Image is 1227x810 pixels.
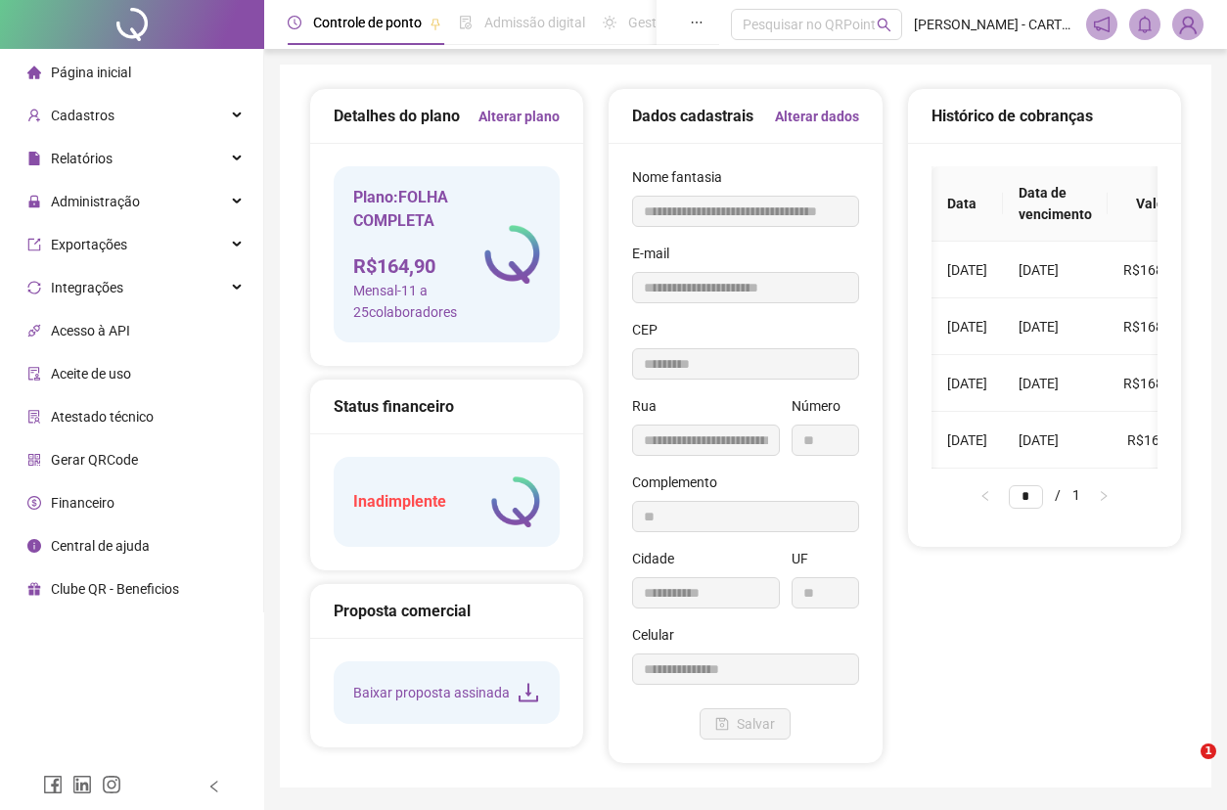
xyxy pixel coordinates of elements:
[932,242,1003,298] td: [DATE]
[1003,355,1108,412] td: [DATE]
[27,539,41,553] span: info-circle
[632,243,682,264] label: E-mail
[970,484,1001,508] li: Página anterior
[27,496,41,510] span: dollar
[1009,484,1080,508] li: 1/1
[51,452,138,468] span: Gerar QRCode
[27,109,41,122] span: user-add
[1108,242,1198,298] td: R$168,58
[27,324,41,337] span: api
[628,15,727,30] span: Gestão de férias
[43,775,63,794] span: facebook
[932,104,1158,128] div: Histórico de cobranças
[1108,298,1198,355] td: R$168,84
[51,194,140,209] span: Administração
[603,16,616,29] span: sun
[27,66,41,79] span: home
[700,708,791,740] button: Salvar
[334,394,560,419] div: Status financeiro
[877,18,891,32] span: search
[775,106,859,127] a: Alterar dados
[51,65,131,80] span: Página inicial
[914,14,1074,35] span: [PERSON_NAME] - CARTÓRIO DO 6º OFÍCIO DE JUSTIÇA
[690,16,704,29] span: ellipsis
[102,775,121,794] span: instagram
[484,15,585,30] span: Admissão digital
[1173,10,1203,39] img: 25006
[932,166,1003,242] th: Data
[1003,412,1108,469] td: [DATE]
[430,18,441,29] span: pushpin
[51,280,123,295] span: Integrações
[792,548,821,569] label: UF
[51,495,114,511] span: Financeiro
[1108,355,1198,412] td: R$168,24
[72,775,92,794] span: linkedin
[27,281,41,294] span: sync
[353,252,484,280] h4: R$ 164,90
[353,682,510,703] span: Baixar proposta assinada
[334,599,560,623] div: Proposta comercial
[288,16,301,29] span: clock-circle
[27,195,41,208] span: lock
[51,151,113,166] span: Relatórios
[484,225,541,284] img: logo-atual-colorida-simples.ef1a4d5a9bda94f4ab63.png
[353,280,484,323] span: Mensal - 11 a 25 colaboradores
[27,410,41,424] span: solution
[51,581,179,597] span: Clube QR - Beneficios
[517,681,540,704] span: download
[1098,490,1110,502] span: right
[27,238,41,251] span: export
[353,490,446,514] h5: Inadimplente
[632,472,730,493] label: Complemento
[932,355,1003,412] td: [DATE]
[27,152,41,165] span: file
[1201,743,1216,759] span: 1
[1108,412,1198,469] td: R$164,9
[1088,484,1119,508] li: Próxima página
[313,15,422,30] span: Controle de ponto
[27,453,41,467] span: qrcode
[792,395,853,417] label: Número
[970,484,1001,508] button: left
[1003,298,1108,355] td: [DATE]
[632,166,735,188] label: Nome fantasia
[51,538,150,554] span: Central de ajuda
[632,105,753,128] h5: Dados cadastrais
[1003,242,1108,298] td: [DATE]
[459,16,473,29] span: file-done
[979,490,991,502] span: left
[27,582,41,596] span: gift
[334,105,460,128] h5: Detalhes do plano
[1088,484,1119,508] button: right
[51,366,131,382] span: Aceite de uso
[478,106,560,127] a: Alterar plano
[1108,166,1198,242] th: Valor
[491,476,540,527] img: logo-atual-colorida-simples.ef1a4d5a9bda94f4ab63.png
[932,298,1003,355] td: [DATE]
[353,186,484,233] h5: Plano: FOLHA COMPLETA
[1055,487,1061,503] span: /
[27,367,41,381] span: audit
[51,108,114,123] span: Cadastros
[1003,166,1108,242] th: Data de vencimento
[1160,743,1207,790] iframe: Intercom live chat
[51,409,154,425] span: Atestado técnico
[632,319,670,340] label: CEP
[51,237,127,252] span: Exportações
[932,412,1003,469] td: [DATE]
[1136,16,1154,33] span: bell
[1093,16,1111,33] span: notification
[632,548,687,569] label: Cidade
[632,395,669,417] label: Rua
[207,780,221,793] span: left
[632,624,687,646] label: Celular
[51,323,130,338] span: Acesso à API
